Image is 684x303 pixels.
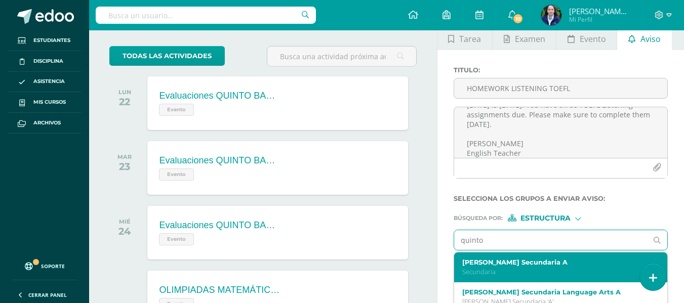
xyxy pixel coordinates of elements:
[454,78,667,98] input: Titulo
[33,98,66,106] span: Mis cursos
[569,6,630,16] span: [PERSON_NAME] [PERSON_NAME]
[8,113,81,134] a: Archivos
[541,5,561,25] img: 381c161aa04f9ea8baa001c8ef3cbafa.png
[117,160,132,172] div: 23
[459,27,481,51] span: Tarea
[454,107,667,158] textarea: [DATE] is [DATE]. You have three TOEFL Listening assignments due. Please make sure to complete th...
[33,36,70,45] span: Estudiantes
[508,214,584,222] div: [object Object]
[8,72,81,93] a: Asistencia
[118,96,131,108] div: 22
[267,47,416,66] input: Busca una actividad próxima aquí...
[117,153,132,160] div: MAR
[569,15,630,24] span: Mi Perfil
[437,26,492,50] a: Tarea
[8,92,81,113] a: Mis cursos
[462,258,652,266] label: [PERSON_NAME] Secundaria A
[640,27,661,51] span: Aviso
[28,291,67,298] span: Cerrar panel
[159,233,194,245] span: Evento
[8,51,81,72] a: Disciplina
[556,26,617,50] a: Evento
[12,252,77,277] a: Soporte
[159,155,280,166] div: Evaluaciones QUINTO BACHILLERATO 4B
[109,46,225,66] a: todas las Actividades
[118,218,131,225] div: MIÉ
[33,119,61,127] span: Archivos
[454,230,648,250] input: Ej. Primero primaria
[159,220,280,231] div: Evaluaciones QUINTO BACHILLERATO 4B
[118,225,131,237] div: 24
[159,285,280,295] div: OLIMPIADAS MATEMÁTICAS - Ronda Final
[520,215,571,221] span: Estructura
[8,30,81,51] a: Estudiantes
[159,168,194,181] span: Evento
[454,66,668,74] label: Titulo :
[617,26,671,50] a: Aviso
[454,215,503,221] span: Búsqueda por :
[96,7,316,24] input: Busca un usuario...
[41,263,65,270] span: Soporte
[454,195,668,202] label: Selecciona los grupos a enviar aviso :
[33,57,63,65] span: Disciplina
[159,91,280,101] div: Evaluaciones QUINTO BACHILLERATO 4B - ASISTENCIA IMPRESCINDIBLE
[462,268,652,276] p: Secundaria
[493,26,556,50] a: Examen
[159,104,194,116] span: Evento
[515,27,545,51] span: Examen
[118,89,131,96] div: LUN
[512,13,524,24] span: 10
[462,288,652,296] label: [PERSON_NAME] Secundaria Language Arts A
[33,77,65,85] span: Asistencia
[580,27,606,51] span: Evento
